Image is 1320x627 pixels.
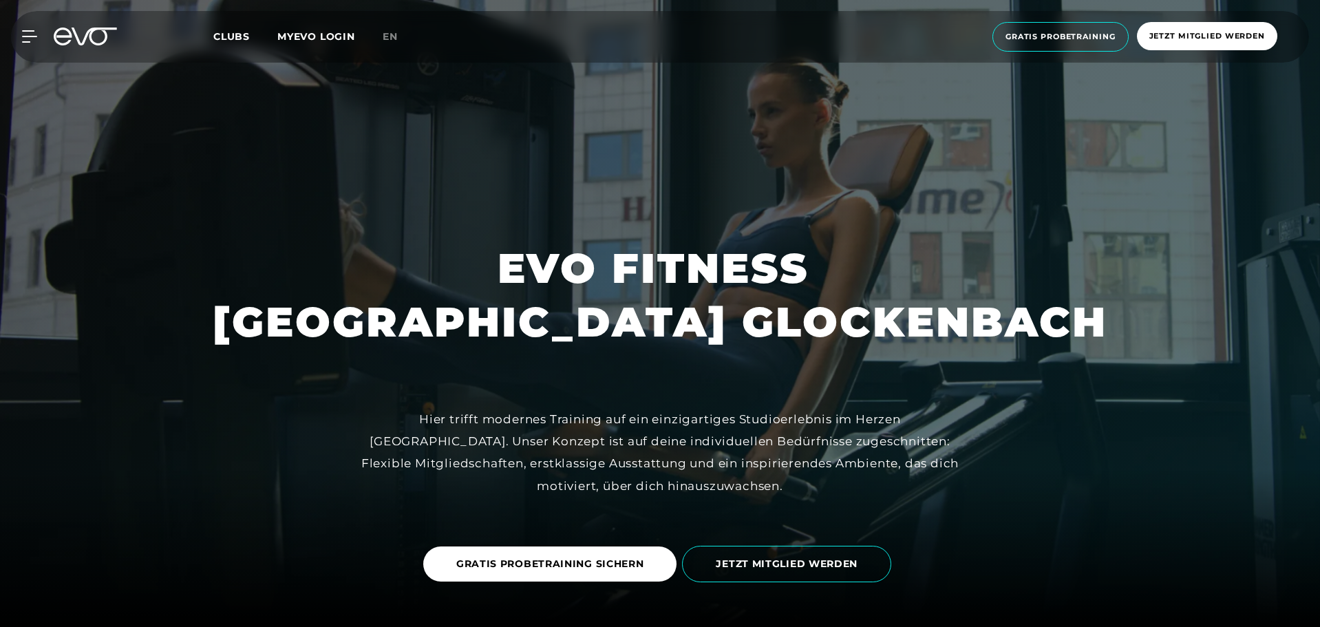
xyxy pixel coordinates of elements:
a: Clubs [213,30,277,43]
span: en [383,30,398,43]
span: GRATIS PROBETRAINING SICHERN [456,557,644,571]
a: JETZT MITGLIED WERDEN [682,535,897,593]
span: Jetzt Mitglied werden [1149,30,1265,42]
a: Gratis Probetraining [988,22,1133,52]
h1: EVO FITNESS [GEOGRAPHIC_DATA] GLOCKENBACH [213,242,1107,349]
a: MYEVO LOGIN [277,30,355,43]
span: Clubs [213,30,250,43]
a: Jetzt Mitglied werden [1133,22,1281,52]
span: Gratis Probetraining [1005,31,1116,43]
a: en [383,29,414,45]
div: Hier trifft modernes Training auf ein einzigartiges Studioerlebnis im Herzen [GEOGRAPHIC_DATA]. U... [350,408,970,497]
a: GRATIS PROBETRAINING SICHERN [423,536,683,592]
span: JETZT MITGLIED WERDEN [716,557,858,571]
